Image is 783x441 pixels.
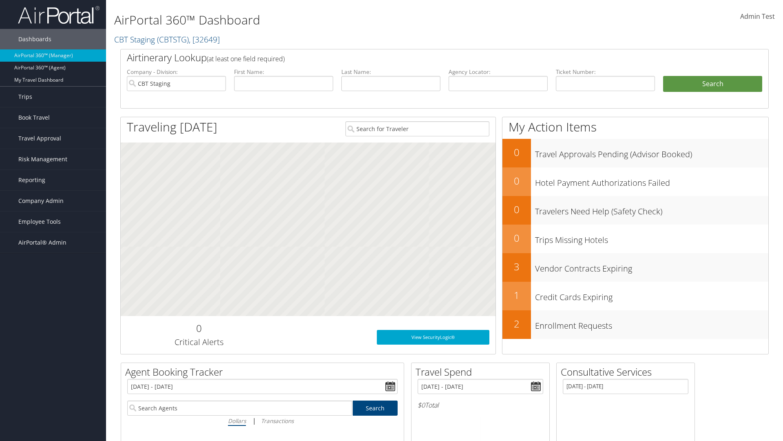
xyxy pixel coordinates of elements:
[234,68,333,76] label: First Name:
[535,287,768,303] h3: Credit Cards Expiring
[663,76,762,92] button: Search
[502,260,531,274] h2: 3
[18,149,67,169] span: Risk Management
[18,5,100,24] img: airportal-logo.png
[502,196,768,225] a: 0Travelers Need Help (Safety Check)
[18,170,45,190] span: Reporting
[261,417,294,425] i: Transactions
[502,282,768,310] a: 1Credit Cards Expiring
[157,34,189,45] span: ( CBTSTG )
[114,11,555,29] h1: AirPortal 360™ Dashboard
[18,128,61,149] span: Travel Approval
[127,401,352,416] input: Search Agents
[416,365,549,379] h2: Travel Spend
[502,231,531,245] h2: 0
[535,145,768,160] h3: Travel Approvals Pending (Advisor Booked)
[502,310,768,339] a: 2Enrollment Requests
[502,253,768,282] a: 3Vendor Contracts Expiring
[353,401,398,416] a: Search
[114,34,220,45] a: CBT Staging
[377,330,489,345] a: View SecurityLogic®
[535,316,768,332] h3: Enrollment Requests
[502,174,531,188] h2: 0
[502,288,531,302] h2: 1
[228,417,246,425] i: Dollars
[127,118,217,136] h1: Traveling [DATE]
[345,121,489,136] input: Search for Traveler
[18,87,32,107] span: Trips
[449,68,548,76] label: Agency Locator:
[561,365,695,379] h2: Consultative Services
[502,225,768,253] a: 0Trips Missing Hotels
[502,118,768,136] h1: My Action Items
[502,167,768,196] a: 0Hotel Payment Authorizations Failed
[535,230,768,246] h3: Trips Missing Hotels
[207,54,285,63] span: (at least one field required)
[125,365,404,379] h2: Agent Booking Tracker
[18,212,61,232] span: Employee Tools
[341,68,440,76] label: Last Name:
[535,202,768,217] h3: Travelers Need Help (Safety Check)
[127,321,271,335] h2: 0
[127,416,398,426] div: |
[189,34,220,45] span: , [ 32649 ]
[418,401,543,410] h6: Total
[535,259,768,274] h3: Vendor Contracts Expiring
[127,51,708,65] h2: Airtinerary Lookup
[502,203,531,216] h2: 0
[18,29,51,49] span: Dashboards
[127,336,271,348] h3: Critical Alerts
[740,12,775,21] span: Admin Test
[556,68,655,76] label: Ticket Number:
[502,145,531,159] h2: 0
[418,401,425,410] span: $0
[535,173,768,189] h3: Hotel Payment Authorizations Failed
[18,191,64,211] span: Company Admin
[127,68,226,76] label: Company - Division:
[502,317,531,331] h2: 2
[502,139,768,167] a: 0Travel Approvals Pending (Advisor Booked)
[18,232,66,253] span: AirPortal® Admin
[18,107,50,128] span: Book Travel
[740,4,775,29] a: Admin Test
